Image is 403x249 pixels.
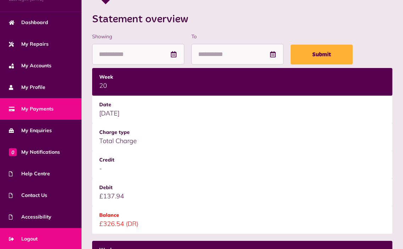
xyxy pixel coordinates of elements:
span: Contact Us [9,192,47,199]
button: Submit [291,45,353,64]
td: 20 [92,68,392,96]
td: £326.54 (DR) [92,206,392,234]
span: My Repairs [9,40,49,48]
span: Accessibility [9,213,51,221]
span: My Payments [9,105,54,113]
h2: Statement overview [92,13,392,26]
span: 0 [9,148,17,156]
label: Showing [92,33,184,40]
label: To [191,33,284,40]
td: Total Charge [92,123,392,151]
td: - [92,151,392,179]
span: My Accounts [9,62,51,69]
span: Help Centre [9,170,50,177]
td: [DATE] [92,96,392,123]
span: Dashboard [9,19,48,26]
span: My Profile [9,84,45,91]
span: My Enquiries [9,127,52,134]
td: £137.94 [92,179,392,206]
span: Logout [9,235,38,243]
span: My Notifications [9,148,60,156]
